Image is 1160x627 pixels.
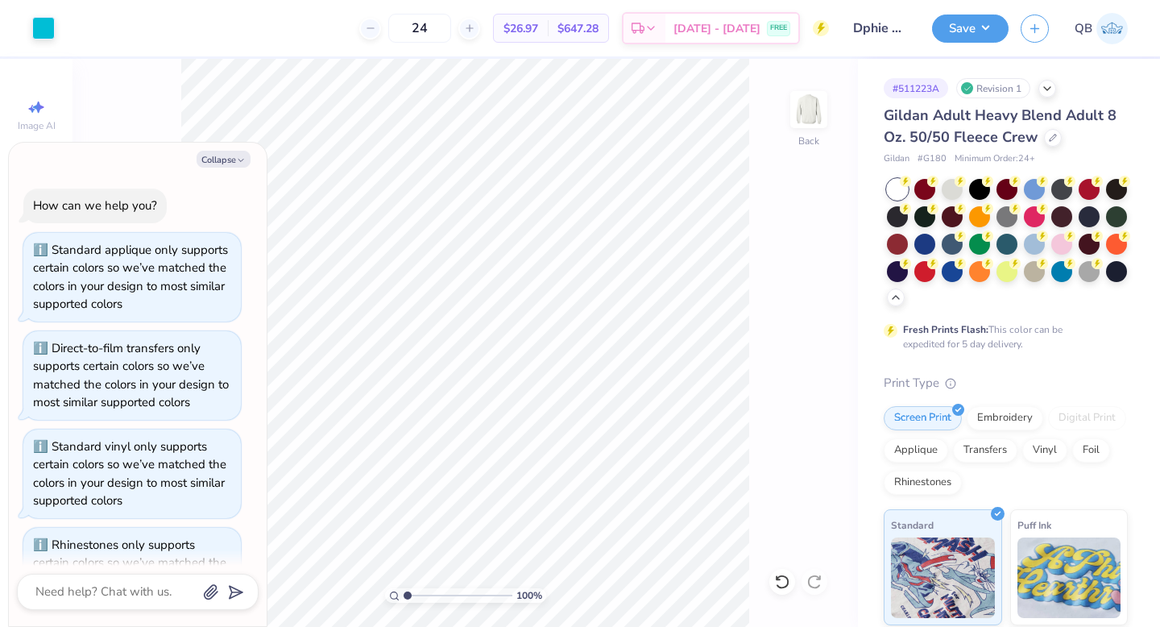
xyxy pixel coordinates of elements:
[1048,406,1126,430] div: Digital Print
[884,471,962,495] div: Rhinestones
[516,588,542,603] span: 100 %
[884,374,1128,392] div: Print Type
[1017,517,1051,534] span: Puff Ink
[33,340,229,411] div: Direct-to-film transfers only supports certain colors so we’ve matched the colors in your design ...
[1022,438,1067,463] div: Vinyl
[841,12,920,44] input: Untitled Design
[903,323,988,336] strong: Fresh Prints Flash:
[884,438,948,463] div: Applique
[1096,13,1128,44] img: Quinn Brown
[770,23,787,34] span: FREE
[956,78,1030,98] div: Revision 1
[388,14,451,43] input: – –
[557,20,599,37] span: $647.28
[18,119,56,132] span: Image AI
[793,93,825,126] img: Back
[891,517,934,534] span: Standard
[1017,538,1121,618] img: Puff Ink
[33,197,157,214] div: How can we help you?
[673,20,760,37] span: [DATE] - [DATE]
[1075,19,1092,38] span: QB
[891,538,995,618] img: Standard
[884,152,909,166] span: Gildan
[967,406,1043,430] div: Embroidery
[33,242,228,313] div: Standard applique only supports certain colors so we’ve matched the colors in your design to most...
[953,438,1017,463] div: Transfers
[33,438,226,509] div: Standard vinyl only supports certain colors so we’ve matched the colors in your design to most si...
[798,134,819,148] div: Back
[884,406,962,430] div: Screen Print
[503,20,538,37] span: $26.97
[932,15,1009,43] button: Save
[197,151,251,168] button: Collapse
[33,537,226,608] div: Rhinestones only supports certain colors so we’ve matched the colors in your design to most simil...
[884,106,1116,147] span: Gildan Adult Heavy Blend Adult 8 Oz. 50/50 Fleece Crew
[1075,13,1128,44] a: QB
[903,322,1101,351] div: This color can be expedited for 5 day delivery.
[884,78,948,98] div: # 511223A
[955,152,1035,166] span: Minimum Order: 24 +
[918,152,947,166] span: # G180
[1072,438,1110,463] div: Foil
